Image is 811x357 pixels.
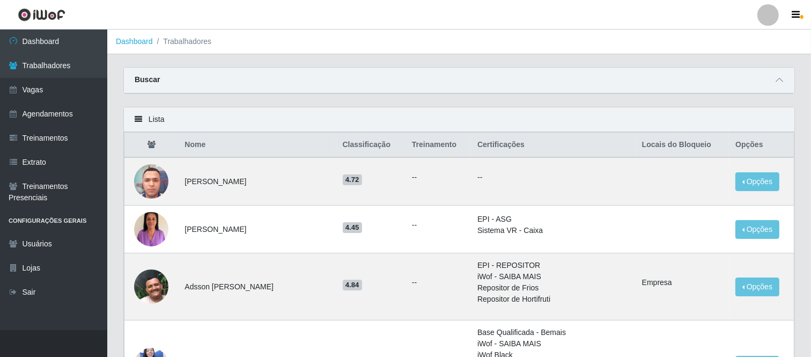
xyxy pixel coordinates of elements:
button: Opções [735,220,779,239]
li: Repositor de Hortifruti [477,294,629,305]
li: Base Qualificada - Bemais [477,327,629,338]
li: EPI - REPOSITOR [477,260,629,271]
ul: -- [412,277,465,288]
img: 1677188384031.jpeg [134,206,168,252]
li: Empresa [642,277,723,288]
strong: Buscar [135,75,160,84]
img: 1743506609461.jpeg [134,243,168,331]
div: Lista [124,107,794,132]
nav: breadcrumb [107,30,811,54]
ul: -- [412,172,465,183]
li: Sistema VR - Caixa [477,225,629,236]
ul: -- [412,220,465,231]
li: iWof - SAIBA MAIS [477,271,629,282]
th: Certificações [471,133,636,158]
p: -- [477,172,629,183]
th: Locais do Bloqueio [636,133,729,158]
a: Dashboard [116,37,153,46]
th: Nome [178,133,336,158]
span: 4.84 [343,280,362,290]
li: Repositor de Frios [477,282,629,294]
th: Classificação [336,133,405,158]
li: iWof - SAIBA MAIS [477,338,629,349]
button: Opções [735,172,779,191]
td: [PERSON_NAME] [178,206,336,253]
img: 1754753909287.jpeg [134,158,168,204]
span: 4.45 [343,222,362,233]
img: CoreUI Logo [18,8,65,21]
td: [PERSON_NAME] [178,157,336,206]
button: Opções [735,278,779,296]
th: Treinamento [405,133,471,158]
span: 4.72 [343,174,362,185]
li: Trabalhadores [153,36,212,47]
li: EPI - ASG [477,214,629,225]
th: Opções [729,133,794,158]
td: Adsson [PERSON_NAME] [178,253,336,320]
